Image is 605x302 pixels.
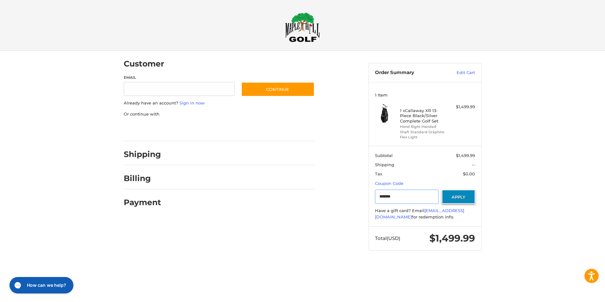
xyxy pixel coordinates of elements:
iframe: Google Customer Reviews [553,285,605,302]
a: Sign in now [179,100,205,105]
li: Flex Light [400,135,448,140]
h2: Customer [124,59,164,69]
h3: Order Summary [375,70,443,76]
p: Or continue with [124,111,315,117]
h4: 1 x Callaway XR 13-Piece Black/Silver Complete Golf Set [400,108,448,123]
li: Hand Right-Handed [400,124,448,129]
a: [EMAIL_ADDRESS][DOMAIN_NAME] [375,208,464,219]
iframe: PayPal-paylater [175,123,223,135]
span: $0.00 [463,171,475,176]
div: $1,499.99 [450,104,475,110]
h2: Payment [124,198,161,207]
label: Email [124,75,235,80]
a: Coupon Code [375,181,403,186]
h3: 1 Item [375,92,475,98]
a: Edit Cart [443,70,475,76]
h2: Shipping [124,149,161,159]
img: Maple Hill Golf [285,12,320,42]
span: Shipping [375,162,394,167]
h2: Billing [124,173,161,183]
iframe: PayPal-paypal [122,123,169,135]
span: Subtotal [375,153,393,158]
div: Have a gift card? Email for redemption info. [375,208,475,220]
button: Continue [241,82,315,97]
button: Apply [442,190,475,204]
p: Already have an account? [124,100,315,106]
span: $1,499.99 [429,232,475,244]
input: Gift Certificate or Coupon Code [375,190,439,204]
iframe: Gorgias live chat messenger [6,275,75,296]
span: -- [472,162,475,167]
span: Tax [375,171,382,176]
li: Shaft Standard Graphite [400,129,448,135]
span: $1,499.99 [456,153,475,158]
iframe: PayPal-venmo [229,123,276,135]
span: Total (USD) [375,235,400,241]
